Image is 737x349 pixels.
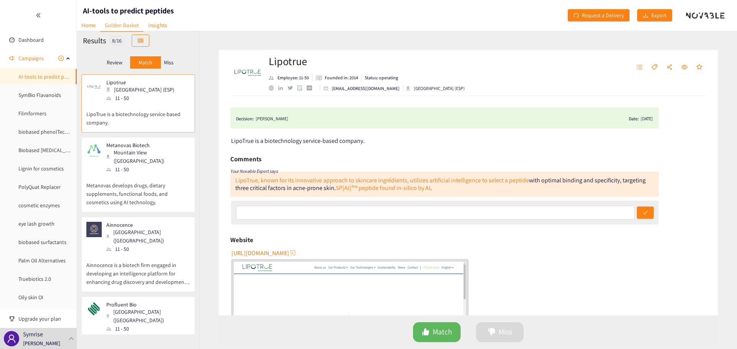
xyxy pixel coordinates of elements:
[637,9,672,21] button: downloadExport
[9,56,15,61] span: sound
[573,13,579,19] span: redo
[269,74,312,81] li: Employees
[256,115,288,123] div: [PERSON_NAME]
[18,147,78,154] a: Biobased [MEDICAL_DATA]
[230,168,278,174] i: Your Novable Expert says
[106,148,189,165] div: Mountain View ([GEOGRAPHIC_DATA])
[307,85,316,90] a: crunchbase
[235,176,529,184] a: LipoTrue, known for its innovative approach to skincare ingrédients, utilizes artificial intellig...
[636,64,643,71] span: unordered-list
[422,328,430,337] span: like
[7,334,16,343] span: user
[18,257,66,264] a: Palm Oil Alternatives
[106,324,189,333] div: 11 - 50
[633,61,646,74] button: unordered-list
[336,184,430,192] a: SP[AI]³™ peptide found in-silico by AI
[106,85,179,94] div: [GEOGRAPHIC_DATA] (ESP)
[83,5,174,16] h1: AI-tools to predict peptides
[231,247,297,259] button: [URL][DOMAIN_NAME]
[663,61,676,74] button: share-alt
[86,301,102,317] img: Snapshot of the company's website
[235,176,646,192] div: with optimal binding and specificity, targeting three critical factors in acne-prone skin.
[18,92,61,98] a: SymBio Flavanoids
[692,61,706,74] button: star
[77,19,100,31] a: Home
[18,202,60,209] a: cosmetic enzymes
[651,11,666,20] span: Export
[86,102,190,127] p: LipoTrue is a biotechnology service-based company.
[139,59,152,66] p: Match
[23,329,43,339] p: Symrise
[18,275,51,282] a: Truebiotics 2.0
[476,322,524,342] button: dislikeMiss
[433,326,452,338] span: Match
[681,64,687,71] span: eye
[106,222,185,228] p: Ainnocence
[106,308,189,324] div: [GEOGRAPHIC_DATA] ([GEOGRAPHIC_DATA])
[278,74,309,81] p: Employee: 11-50
[18,36,44,43] a: Dashboard
[278,86,288,90] a: linkedin
[18,110,46,117] a: Filmformers
[18,51,44,66] span: Campaigns
[18,128,83,135] a: biobased phenolTechnology
[678,61,691,74] button: eye
[568,9,630,21] button: redoRequest a Delivery
[18,294,43,301] a: Oily skin OI
[365,74,398,81] p: Status: operating
[18,311,71,326] span: Upgrade your plan
[164,59,174,66] p: Miss
[86,222,102,237] img: Snapshot of the company's website
[18,165,64,172] a: Lignin for cosmetics
[86,174,190,206] p: Metanovas develops drugs, dietary supplements, functional foods, and cosmetics using AI technology.
[100,19,144,32] a: Golden Basket
[106,301,185,308] p: Profluent Bio
[106,94,179,102] div: 11 - 50
[269,54,465,69] h2: Lipotrue
[106,245,189,253] div: 11 - 50
[325,74,358,81] p: Founded in: 2014
[651,64,658,71] span: tag
[696,64,702,71] span: star
[83,35,106,46] h2: Results
[231,137,365,145] span: LipoTrue is a biotechnology service-based company.
[138,38,143,44] span: table
[230,234,253,246] h6: Website
[230,153,261,165] h6: Comments
[413,322,461,342] button: likeMatch
[18,239,66,246] a: biobased surfactants
[86,79,102,95] img: Snapshot of the company's website
[406,85,465,92] div: [GEOGRAPHIC_DATA] (ESP)
[297,85,307,91] a: google maps
[106,165,189,174] div: 11 - 50
[643,210,648,216] span: check
[86,253,190,286] p: Ainnocence is a biotech firm engaged in developing an intelligence platform for enhancing drug di...
[582,11,624,20] span: Request a Delivery
[666,64,673,71] span: share-alt
[18,184,61,190] a: PolyQuat Replacer
[643,13,648,19] span: download
[488,328,496,337] span: dislike
[232,57,263,88] img: Company Logo
[23,339,60,347] p: [PERSON_NAME]
[106,79,174,85] p: Lipotrue
[236,115,254,123] span: Decision:
[58,56,64,61] span: plus-circle
[288,86,297,90] a: twitter
[332,85,400,92] p: [EMAIL_ADDRESS][DOMAIN_NAME]
[499,326,512,338] span: Miss
[144,19,172,31] a: Insights
[132,34,149,47] button: table
[612,266,737,349] iframe: Chat Widget
[641,115,653,123] div: [DATE]
[9,316,15,321] span: trophy
[362,74,398,81] li: Status
[648,61,661,74] button: tag
[106,228,189,245] div: [GEOGRAPHIC_DATA] ([GEOGRAPHIC_DATA])
[629,115,639,123] span: Date:
[18,73,81,80] a: AI-tools to predict peptides
[107,59,122,66] p: Review
[269,85,278,90] a: website
[312,74,362,81] li: Founded in year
